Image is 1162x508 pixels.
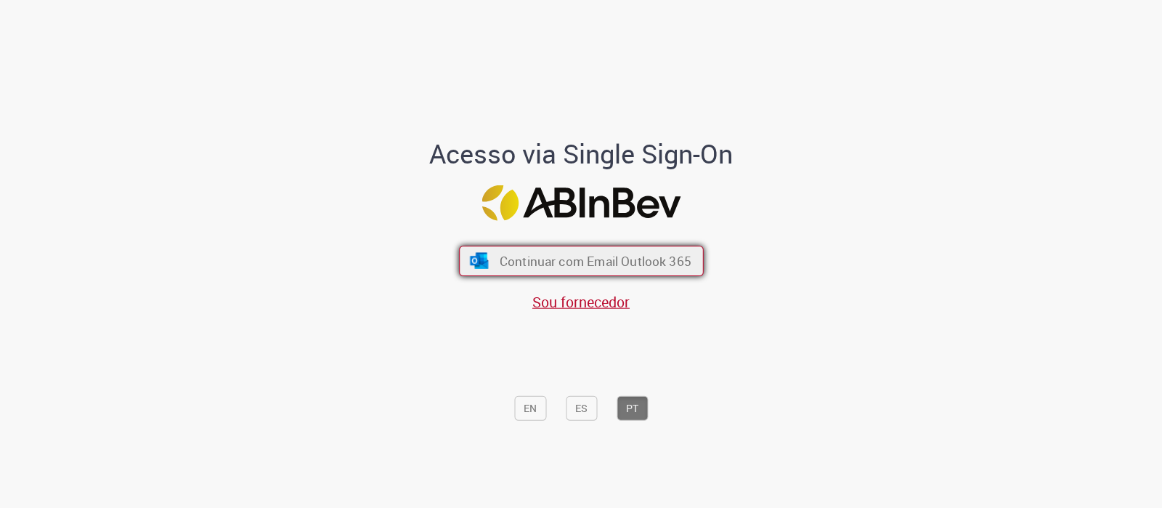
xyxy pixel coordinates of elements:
span: Continuar com Email Outlook 365 [499,253,691,270]
button: PT [617,396,648,421]
a: Sou fornecedor [532,291,630,311]
img: ícone Azure/Microsoft 360 [468,253,489,269]
h1: Acesso via Single Sign-On [380,140,783,169]
button: ícone Azure/Microsoft 360 Continuar com Email Outlook 365 [459,246,704,277]
button: ES [566,396,597,421]
button: EN [514,396,546,421]
img: Logo ABInBev [482,185,680,221]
